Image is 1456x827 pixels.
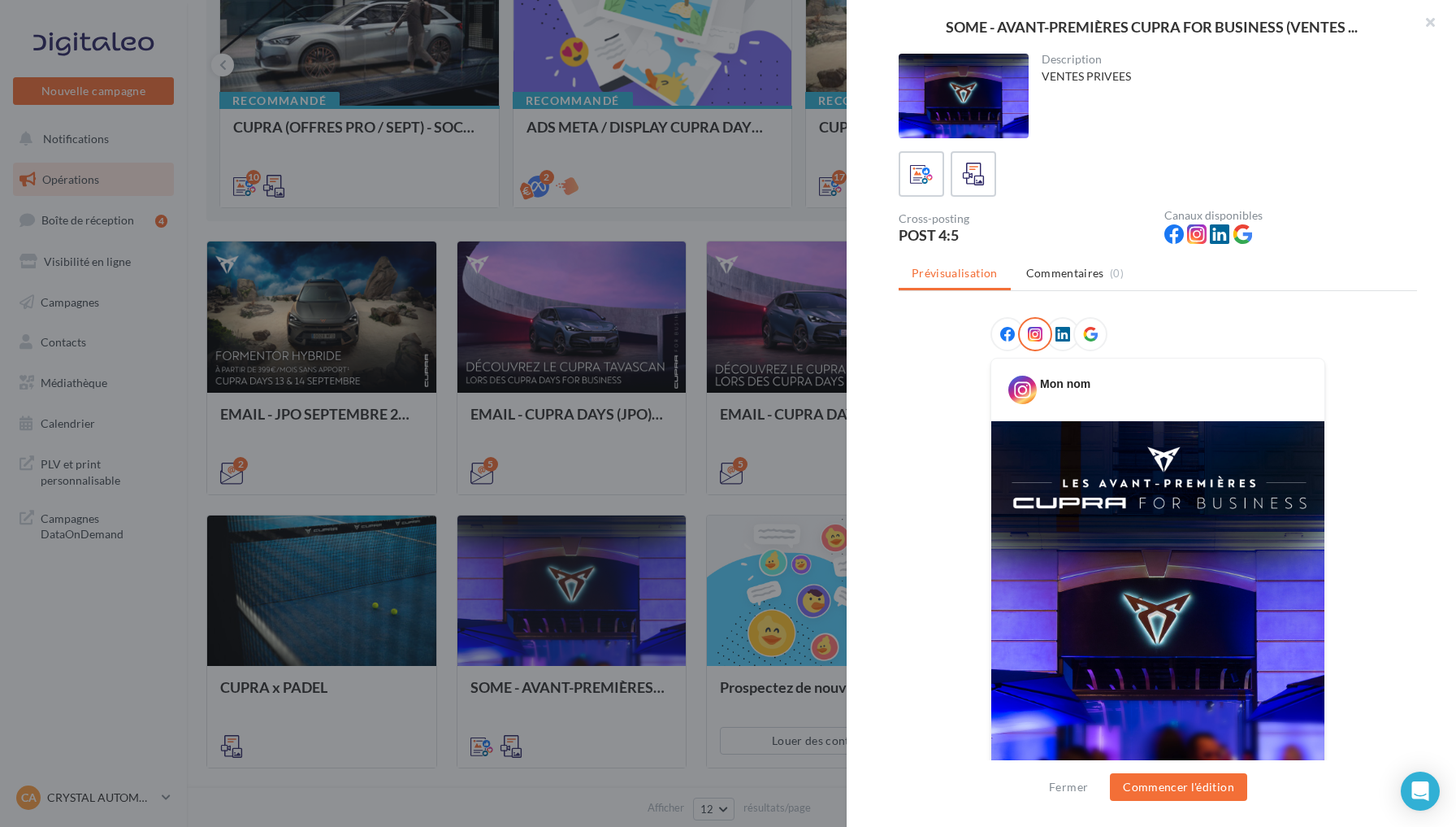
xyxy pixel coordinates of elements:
[1110,267,1124,280] span: (0)
[1042,54,1405,65] div: Description
[1026,265,1104,281] span: Commentaires
[1042,777,1094,797] button: Fermer
[1042,68,1405,85] div: VENTES PRIVEES
[1110,773,1247,801] button: Commencer l'édition
[899,213,1151,224] div: Cross-posting
[1401,772,1440,811] div: Open Intercom Messenger
[1164,210,1417,221] div: Canaux disponibles
[946,20,1358,34] span: SOME - AVANT-PREMIÈRES CUPRA FOR BUSINESS (VENTES ...
[899,228,1151,242] div: POST 4:5
[1040,376,1090,392] div: Mon nom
